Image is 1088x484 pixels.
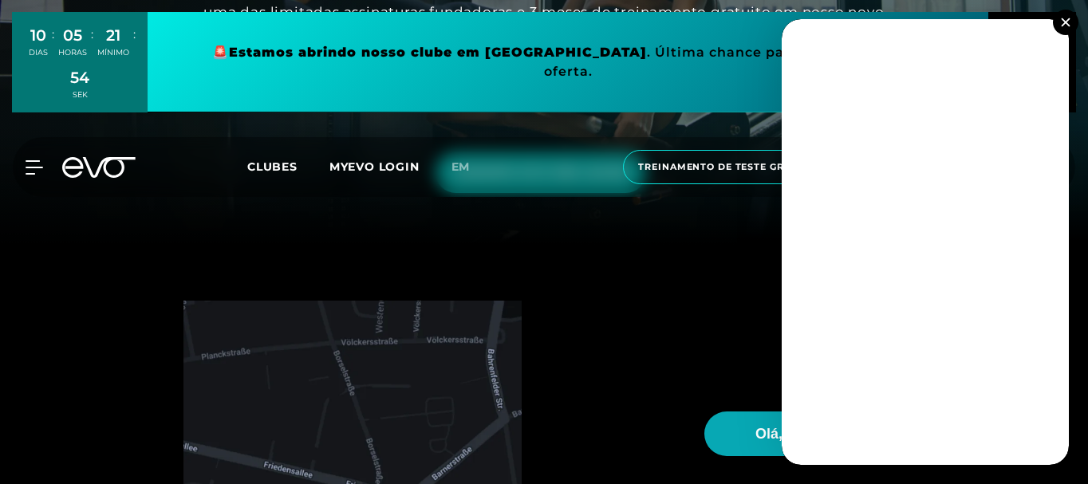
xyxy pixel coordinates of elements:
[451,158,490,176] a: em
[988,12,1076,112] button: FECHAR
[133,26,136,41] font: :
[91,26,93,41] font: :
[638,161,823,172] font: Treinamento de teste gratuito
[70,68,89,87] font: 54
[58,48,87,57] font: HORAS
[63,26,82,45] font: 05
[451,159,471,174] font: em
[97,48,129,57] font: MÍNIMO
[29,48,48,57] font: DIAS
[704,411,1056,456] button: Olá, atleta! O que você gostaria de fazer?
[247,159,329,174] a: Clubes
[30,26,46,45] font: 10
[755,426,1037,442] font: Olá, atleta! O que você gostaria de fazer?
[73,90,88,99] font: SEK
[247,159,298,174] font: Clubes
[52,26,54,41] font: :
[618,150,843,184] a: Treinamento de teste gratuito
[106,26,120,45] font: 21
[1061,18,1070,26] img: close.svg
[329,159,420,174] a: MYEVO LOGIN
